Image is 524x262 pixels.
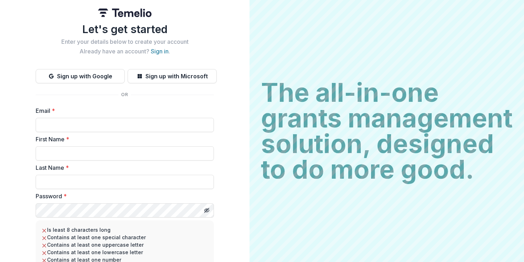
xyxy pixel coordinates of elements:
label: Last Name [36,163,210,172]
label: Email [36,106,210,115]
a: Sign in [151,48,169,55]
button: Sign up with Microsoft [128,69,217,83]
label: Password [36,192,210,200]
button: Sign up with Google [36,69,125,83]
li: Contains at least one special character [41,234,208,241]
h2: Enter your details below to create your account [36,38,214,45]
h2: Already have an account? . [36,48,214,55]
img: Temelio [98,9,151,17]
button: Toggle password visibility [201,205,212,216]
label: First Name [36,135,210,143]
li: Contains at least one uppercase letter [41,241,208,248]
h1: Let's get started [36,23,214,36]
li: Is least 8 characters long [41,226,208,234]
li: Contains at least one lowercase letter [41,248,208,256]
